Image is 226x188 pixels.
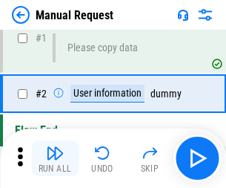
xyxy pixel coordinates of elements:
div: dummy [53,85,182,103]
div: Please copy data [67,42,138,54]
div: Manual Request [36,8,113,22]
img: Undo [93,144,111,162]
img: Main button [185,146,209,170]
div: Undo [91,164,113,173]
img: Support [177,9,189,21]
img: Skip [141,144,159,162]
button: Run All [31,140,79,176]
span: # 1 [36,32,47,44]
div: Run All [39,164,72,173]
button: Undo [79,140,126,176]
div: User information [70,85,144,103]
button: Skip [126,140,173,176]
div: Skip [141,164,159,173]
img: Back [12,6,30,24]
img: Settings menu [196,6,214,24]
span: # 2 [36,88,47,100]
img: Run All [46,144,64,162]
